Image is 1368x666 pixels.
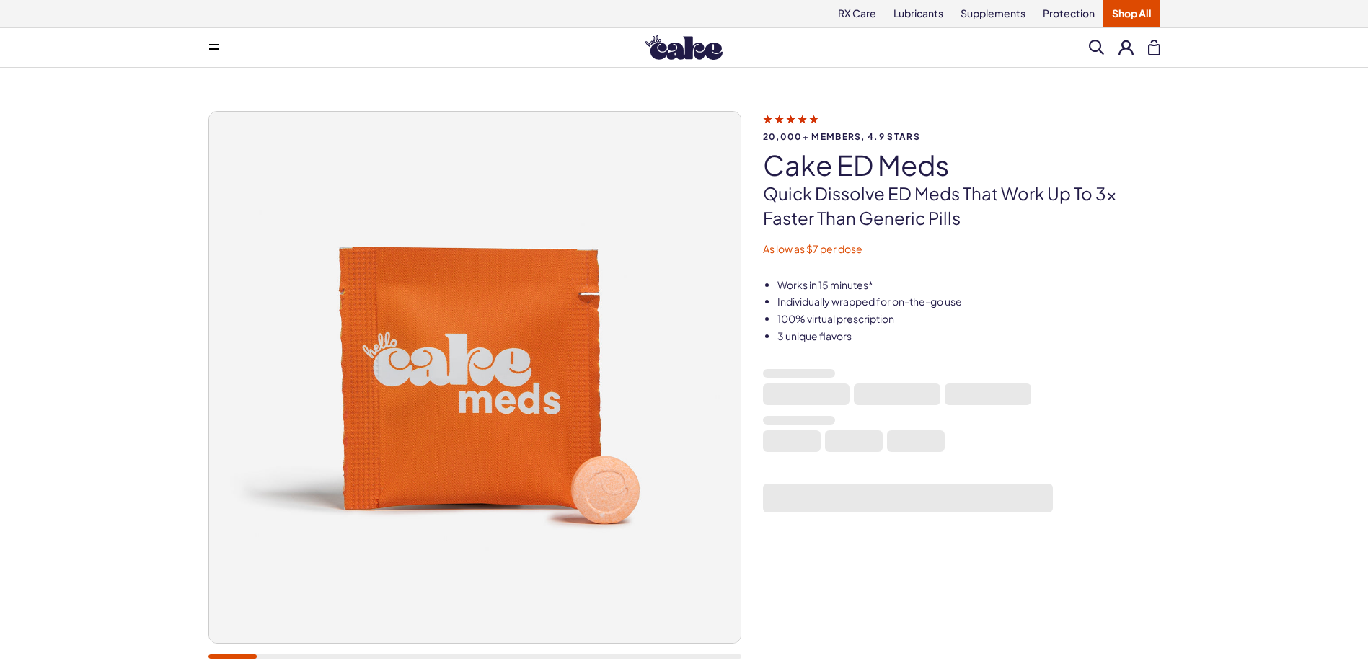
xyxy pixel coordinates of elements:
[763,132,1160,141] span: 20,000+ members, 4.9 stars
[763,150,1160,180] h1: Cake ED Meds
[645,35,723,60] img: Hello Cake
[777,295,1160,309] li: Individually wrapped for on-the-go use
[209,112,741,643] img: Cake ED Meds
[763,182,1160,230] p: Quick dissolve ED Meds that work up to 3x faster than generic pills
[763,242,1160,257] p: As low as $7 per dose
[777,329,1160,344] li: 3 unique flavors
[763,112,1160,141] a: 20,000+ members, 4.9 stars
[777,278,1160,293] li: Works in 15 minutes*
[777,312,1160,327] li: 100% virtual prescription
